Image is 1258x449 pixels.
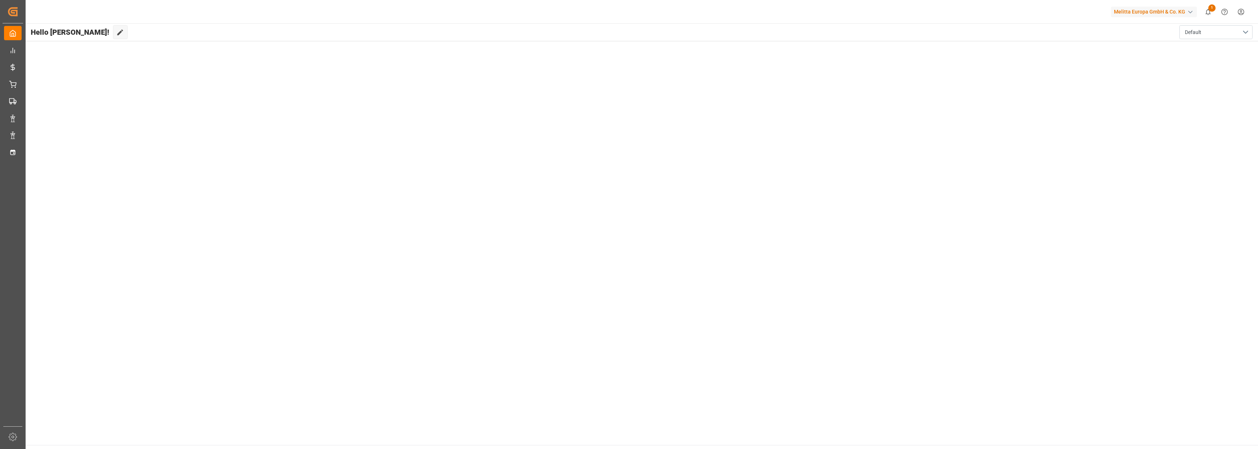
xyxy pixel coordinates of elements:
div: Melitta Europa GmbH & Co. KG [1111,7,1197,17]
button: open menu [1179,25,1253,39]
button: Help Center [1216,4,1233,20]
button: show 1 new notifications [1200,4,1216,20]
span: Default [1185,29,1201,36]
button: Melitta Europa GmbH & Co. KG [1111,5,1200,19]
span: 1 [1208,4,1216,12]
span: Hello [PERSON_NAME]! [31,25,109,39]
